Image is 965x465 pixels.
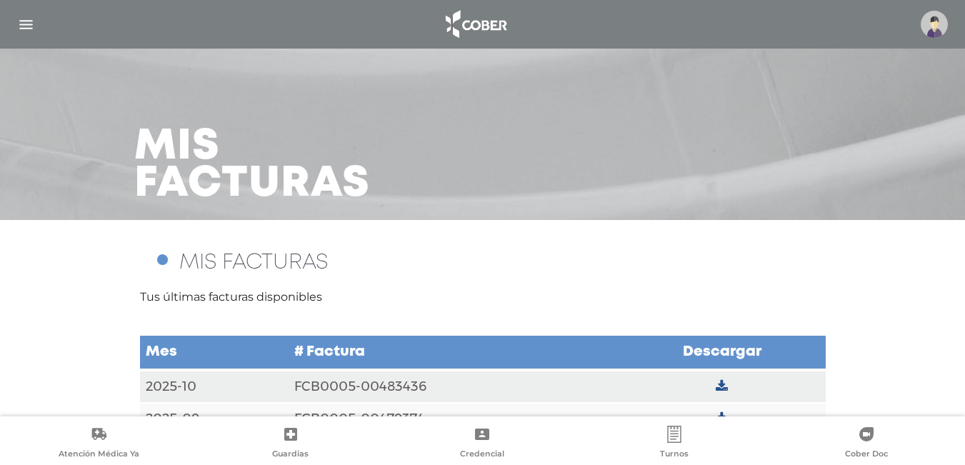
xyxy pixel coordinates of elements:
a: Guardias [195,426,387,462]
td: 2025-09 [140,403,289,435]
img: profile-placeholder.svg [921,11,948,38]
td: Mes [140,335,289,370]
img: logo_cober_home-white.png [438,7,513,41]
span: Atención Médica Ya [59,449,139,461]
img: Cober_menu-lines-white.svg [17,16,35,34]
a: Atención Médica Ya [3,426,195,462]
h3: Mis facturas [134,129,370,203]
span: Credencial [460,449,504,461]
td: FCB0005-00479374 [289,403,619,435]
span: Guardias [272,449,309,461]
td: Descargar [619,335,825,370]
td: 2025-10 [140,370,289,403]
p: Tus últimas facturas disponibles [140,289,826,306]
td: # Factura [289,335,619,370]
a: Cober Doc [770,426,962,462]
td: FCB0005-00483436 [289,370,619,403]
a: Turnos [579,426,771,462]
span: Turnos [660,449,689,461]
a: Credencial [386,426,579,462]
span: Cober Doc [845,449,888,461]
span: MIS FACTURAS [179,253,328,272]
